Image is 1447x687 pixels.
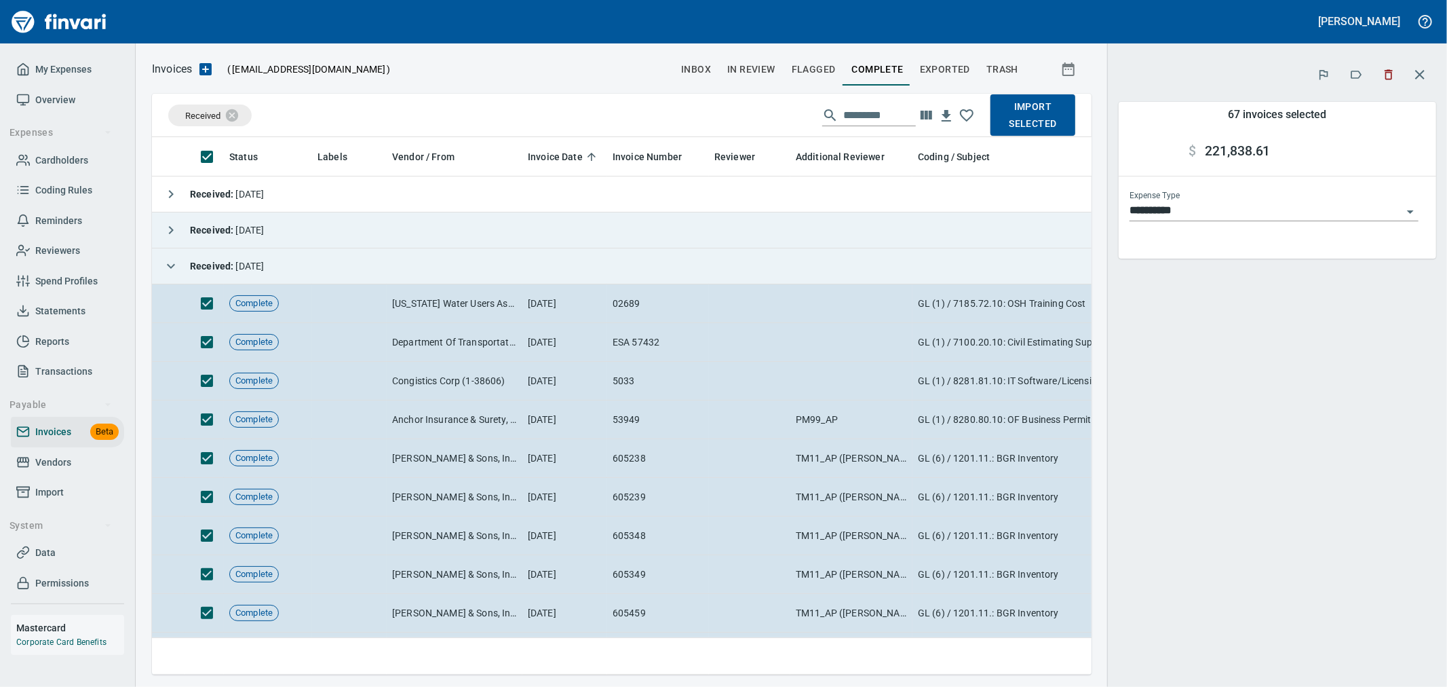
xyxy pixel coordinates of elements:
td: [DATE] [522,555,607,594]
a: Permissions [11,568,124,599]
td: GL (1) / 8280.80.10: OF Business Permits [912,401,1184,439]
td: 02689 [607,284,709,323]
td: 605239 [607,478,709,517]
a: Data [11,538,124,568]
td: ESA 57432 [607,323,709,362]
span: Coding / Subject [918,149,990,165]
td: [DATE] [522,633,607,671]
td: 605349 [607,555,709,594]
button: Open [1401,202,1420,221]
span: 221,838.61 [1205,143,1270,160]
span: Labels [317,149,365,165]
strong: Received : [190,189,236,200]
td: [PERSON_NAME] & Sons, Inc (6-10502) [387,555,522,594]
span: Complete [230,568,278,581]
td: GL (6) / 1201.11.: BGR Inventory [912,555,1184,594]
span: Additional Reviewer [796,149,885,165]
span: Received [185,111,220,121]
td: 605238 [607,439,709,478]
button: Labels [1341,60,1371,90]
span: Complete [230,375,278,388]
td: [DATE] [522,323,607,362]
td: [DATE] [522,284,607,323]
button: Flag (67) [1309,60,1338,90]
a: Coding Rules [11,175,124,206]
td: [DATE] [522,439,607,478]
a: Cardholders [11,145,124,176]
a: Statements [11,296,124,327]
td: [DATE] [522,594,607,633]
a: Corporate Card Benefits [16,637,107,647]
span: Expenses [9,124,112,141]
span: inbox [681,61,711,78]
td: GL (1) / 7185.72.10: OSH Training Cost [912,284,1184,323]
span: Labels [317,149,347,165]
img: Finvari [8,5,110,38]
h5: [PERSON_NAME] [1319,14,1400,29]
label: Expense Type [1130,192,1180,200]
span: Import Selected [1001,98,1064,132]
button: Upload an Invoice [192,61,219,77]
p: Invoices [152,61,192,77]
button: Expenses [4,120,117,145]
span: Complete [230,336,278,349]
td: GL (6) / 1201.11.: BGR Inventory [912,633,1184,671]
h5: 67 invoices selected [1228,107,1326,122]
span: Import [35,484,64,501]
button: Discard (67) [1374,60,1404,90]
td: [PERSON_NAME] & Sons, Inc (6-10502) [387,439,522,478]
td: 5033 [607,362,709,401]
td: TM11_AP ([PERSON_NAME], [PERSON_NAME], [PERSON_NAME]) [790,633,912,671]
span: Overview [35,92,75,109]
td: Calportland (6-11224) [387,633,522,671]
span: Status [229,149,258,165]
span: System [9,517,112,534]
span: Vendor / From [392,149,455,165]
span: $ [1189,143,1197,160]
td: [PERSON_NAME] & Sons, Inc (6-10502) [387,594,522,633]
span: Complete [852,61,904,78]
a: InvoicesBeta [11,417,124,447]
button: Import Selected [990,94,1075,136]
td: [DATE] [522,478,607,517]
span: Cardholders [35,152,88,169]
strong: Received : [190,261,236,272]
a: Transactions [11,356,124,387]
span: Permissions [35,575,89,592]
span: Additional Reviewer [796,149,902,165]
td: GL (6) / 1201.11.: BGR Inventory [912,439,1184,478]
a: Reviewers [11,236,124,266]
span: Reviewer [714,149,773,165]
div: Received [168,105,252,126]
span: Complete [230,297,278,310]
td: TM11_AP ([PERSON_NAME], [PERSON_NAME], [PERSON_NAME]) [790,555,912,594]
span: In Review [727,61,775,78]
a: Reminders [11,206,124,236]
span: Vendor / From [392,149,472,165]
span: My Expenses [35,61,92,78]
button: Payable [4,392,117,417]
span: Invoice Date [528,149,600,165]
td: GL (1) / 7100.20.10: Civil Estimating Supplies/Misc [912,323,1184,362]
span: Invoice Number [613,149,682,165]
td: 605348 [607,517,709,555]
span: Invoices [35,424,71,441]
span: trash [986,61,1018,78]
a: Overview [11,85,124,115]
td: GL (6) / 1201.11.: BGR Inventory [912,517,1184,555]
td: 53949 [607,401,709,439]
td: [DATE] [522,517,607,555]
span: Complete [230,607,278,620]
h6: Mastercard [16,620,124,635]
button: Click to remember these column choices [957,105,977,126]
span: Payable [9,396,112,413]
td: [DATE] [522,401,607,439]
a: Vendors [11,447,124,478]
span: Reviewers [35,242,80,259]
a: Spend Profiles [11,266,124,297]
span: Exported [920,61,970,78]
button: Close transaction [1404,58,1436,91]
td: Congistics Corp (1-38606) [387,362,522,401]
span: Invoice Date [528,149,583,165]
